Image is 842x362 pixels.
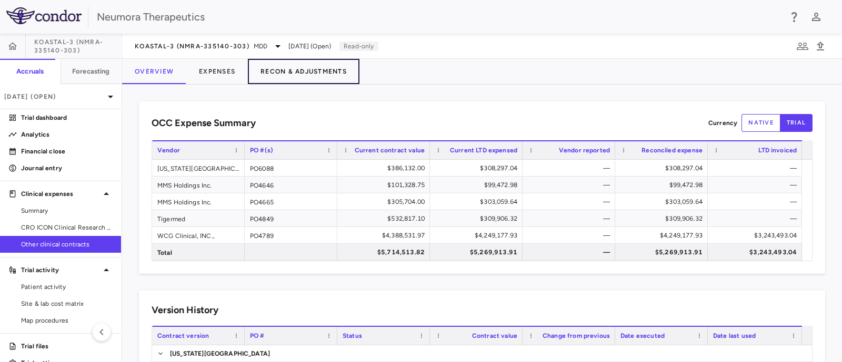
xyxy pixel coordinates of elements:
[21,163,113,173] p: Journal entry
[21,206,113,215] span: Summary
[21,342,113,351] p: Trial files
[152,227,245,243] div: WCG Clinical, INC.,
[439,160,517,177] div: $308,297.04
[152,160,245,176] div: [US_STATE][GEOGRAPHIC_DATA]
[758,147,797,154] span: LTD invoiced
[152,244,245,260] div: Total
[245,193,337,210] div: PO4665
[21,113,113,122] p: Trial dashboard
[625,160,703,177] div: $308,297.04
[16,67,44,76] h6: Accruals
[343,332,362,339] span: Status
[625,210,703,227] div: $309,906.32
[532,210,610,227] div: —
[532,177,610,193] div: —
[288,42,331,51] span: [DATE] (Open)
[620,332,665,339] span: Date executed
[72,67,110,76] h6: Forecasting
[245,160,337,176] div: PO6088
[543,332,610,339] span: Change from previous
[21,189,100,199] p: Clinical expenses
[439,210,517,227] div: $309,906.32
[21,299,113,308] span: Site & lab cost matrix
[717,227,797,244] div: $3,243,493.04
[21,130,113,139] p: Analytics
[21,282,113,292] span: Patient activity
[152,303,218,317] h6: Version History
[97,9,781,25] div: Neumora Therapeutics
[472,332,517,339] span: Contract value
[439,227,517,244] div: $4,249,177.93
[34,38,121,55] span: KOASTAL-3 (NMRA-335140-303)
[717,177,797,193] div: —
[708,118,737,128] p: Currency
[450,147,517,154] span: Current LTD expensed
[152,177,245,193] div: MMS Holdings Inc.
[170,349,270,358] p: [US_STATE][GEOGRAPHIC_DATA]
[347,227,425,244] div: $4,388,531.97
[21,265,100,275] p: Trial activity
[152,210,245,226] div: Tigermed
[439,244,517,261] div: $5,269,913.91
[250,332,265,339] span: PO #
[347,210,425,227] div: $532,817.10
[439,193,517,210] div: $303,059.64
[717,160,797,177] div: —
[439,177,517,193] div: $99,472.98
[713,332,756,339] span: Date last used
[245,210,337,226] div: PO4849
[157,147,180,154] span: Vendor
[641,147,703,154] span: Reconciled expense
[245,227,337,243] div: PO4789
[122,59,186,84] button: Overview
[135,42,249,50] span: KOASTAL-3 (NMRA-335140-303)
[6,7,82,24] img: logo-full-SnFGN8VE.png
[625,244,703,261] div: $5,269,913.91
[21,240,113,249] span: Other clinical contracts
[152,116,256,130] h6: OCC Expense Summary
[532,193,610,210] div: —
[717,210,797,227] div: —
[254,42,267,51] span: MDD
[4,92,104,101] p: [DATE] (Open)
[717,193,797,210] div: —
[250,147,273,154] span: PO #(s)
[245,177,337,193] div: PO4646
[625,227,703,244] div: $4,249,177.93
[532,160,610,177] div: —
[339,42,378,51] p: Read-only
[355,147,425,154] span: Current contract value
[157,332,209,339] span: Contract version
[625,193,703,210] div: $303,059.64
[152,193,245,210] div: MMS Holdings Inc.
[21,147,113,156] p: Financial close
[532,244,610,261] div: —
[532,227,610,244] div: —
[347,244,425,261] div: $5,714,513.82
[741,114,780,132] button: native
[186,59,248,84] button: Expenses
[21,316,113,325] span: Map procedures
[347,193,425,210] div: $305,704.00
[717,244,797,261] div: $3,243,493.04
[347,177,425,193] div: $101,328.75
[248,59,359,84] button: Recon & Adjustments
[625,177,703,193] div: $99,472.98
[21,223,113,232] span: CRO ICON Clinical Research Limited
[780,114,813,132] button: trial
[347,160,425,177] div: $386,132.00
[559,147,610,154] span: Vendor reported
